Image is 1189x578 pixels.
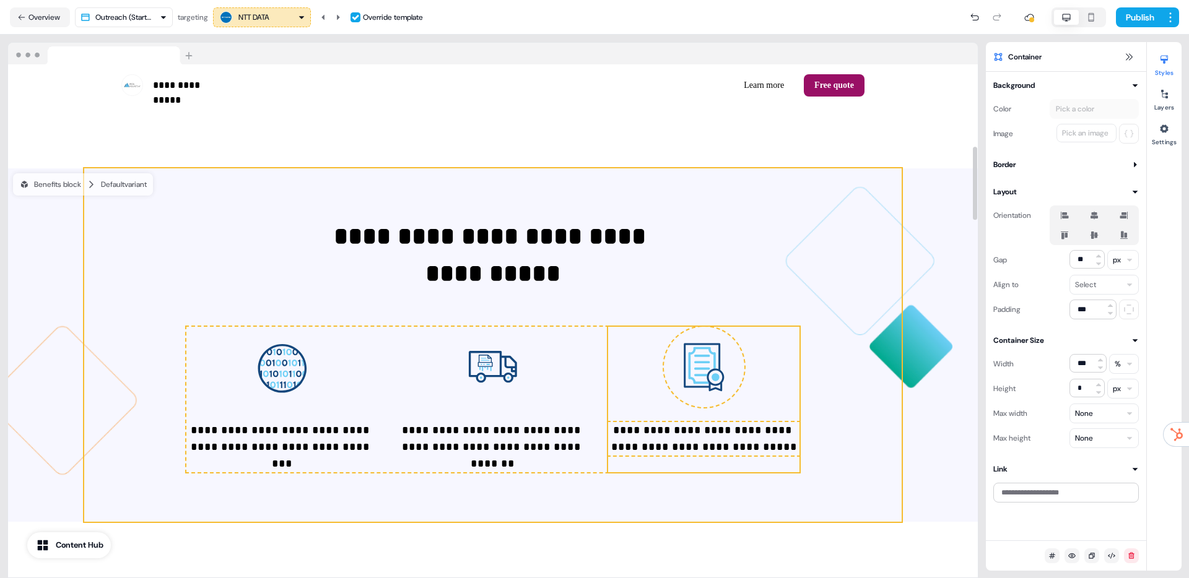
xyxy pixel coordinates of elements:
div: % [1115,358,1121,370]
div: Select [1075,278,1096,291]
div: Default variant [101,178,147,191]
div: None [1075,432,1093,444]
button: Link [993,463,1139,475]
div: Container Size [993,334,1044,347]
img: Image [453,327,533,407]
div: Border [993,158,1016,171]
div: Learn moreFree quote [498,74,865,97]
button: Content Hub [27,532,111,558]
button: Learn more [734,74,794,97]
div: Link [993,463,1008,475]
button: Pick a color [1050,99,1139,119]
div: Orientation [993,205,1031,225]
div: Benefits block [19,178,81,191]
div: px [1113,382,1121,395]
div: Pick an image [1060,127,1111,139]
button: Free quote [804,74,865,97]
img: Image [242,327,322,407]
button: Overview [10,7,70,27]
div: Layout [993,186,1017,198]
div: NTT DATA [238,11,269,24]
button: Pick an image [1056,124,1117,142]
div: None [1075,407,1093,420]
div: Height [993,379,1016,399]
div: Image [993,124,1013,144]
div: Outreach (Starter) [95,11,155,24]
button: Styles [1147,50,1182,77]
button: Settings [1147,119,1182,146]
div: Max width [993,403,1027,423]
div: Max height [993,428,1030,448]
div: Gap [993,250,1007,270]
div: Content Hub [56,539,103,551]
button: Border [993,158,1139,171]
div: Pick a color [1053,103,1097,115]
img: Browser topbar [8,43,198,65]
div: px [1113,254,1121,266]
div: Padding [993,300,1021,319]
button: Publish [1116,7,1162,27]
button: Background [993,79,1139,92]
button: Layout [993,186,1139,198]
span: Container [1008,51,1042,63]
button: Container Size [993,334,1139,347]
div: Background [993,79,1035,92]
button: Layers [1147,84,1182,111]
div: Width [993,354,1014,374]
div: Color [993,99,1011,119]
button: NTT DATA [213,7,311,27]
div: targeting [178,11,208,24]
div: Align to [993,275,1019,295]
img: Image [664,327,744,407]
div: Override template [363,11,423,24]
